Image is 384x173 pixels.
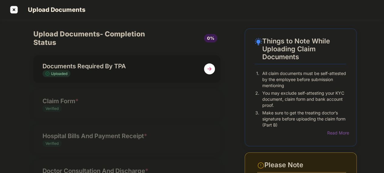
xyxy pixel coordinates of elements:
[257,162,264,169] img: svg+xml;base64,PHN2ZyBpZD0iV2FybmluZ18tXzI0eDI0IiBkYXRhLW5hbWU9Ildhcm5pbmcgLSAyNHgyNCIgeG1sbnM9Im...
[207,36,214,41] span: 0%
[9,5,19,15] img: svg+xml;base64,PHN2ZyBpZD0iQ3Jvc3MtMzJ4MzIiIHhtbG5zPSJodHRwOi8vd3d3LnczLm9yZy8yMDAwL3N2ZyIgd2lkdG...
[204,63,215,74] img: svg+xml;base64,PHN2ZyBpZD0iTmV4dCIgeG1sbnM9Imh0dHA6Ly93d3cudzMub3JnLzIwMDAvc3ZnIiB3aWR0aD0iMzYiIG...
[264,161,346,169] div: Please Note
[51,71,67,76] span: Uploaded
[262,110,346,128] p: Make sure to get the treating doctor’s signature before uploading the claim form (Part B)
[22,6,88,13] span: Upload Documents
[33,29,158,48] div: Upload Documents- Completion Status
[255,90,259,108] p: 2.
[327,130,346,136] div: Read More
[42,61,197,71] div: Documents Required By TPA
[256,70,259,89] p: 1.
[46,72,51,76] img: svg+xml;base64,PHN2ZyB4bWxucz0iaHR0cDovL3d3dy53My5vcmcvMjAwMC9zdmciIHdpZHRoPSIxMy4zMzMiIGhlaWdodD...
[255,38,262,45] img: svg+xml;base64,PHN2ZyB4bWxucz0iaHR0cDovL3d3dy53My5vcmcvMjAwMC9zdmciIHdpZHRoPSIyNC4wOTMiIGhlaWdodD...
[262,37,346,61] div: Things to Note While Uploading Claim Documents
[262,70,346,89] p: All claim documents must be self-attested by the employee before submission mentioning
[262,90,346,108] p: You may exclude self-attesting your KYC document, claim form and bank account proof.
[255,110,259,128] p: 3.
